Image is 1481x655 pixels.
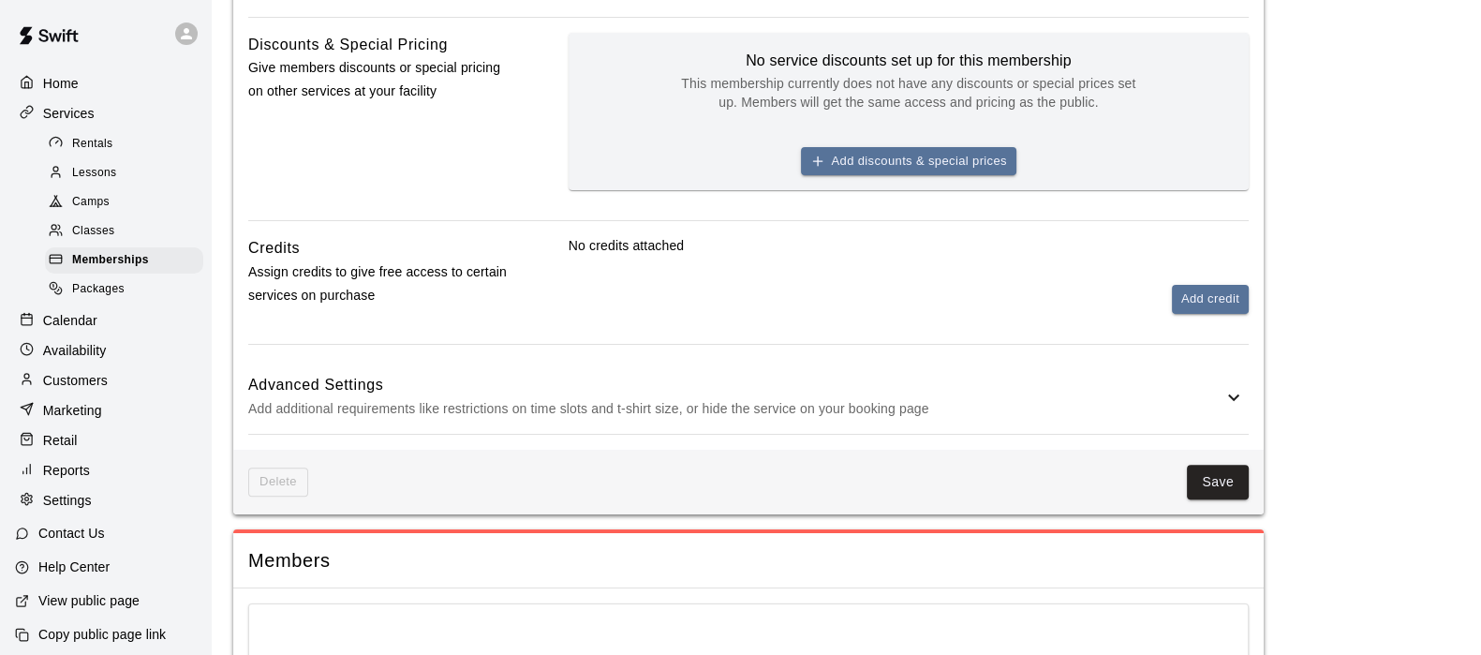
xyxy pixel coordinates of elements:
a: Customers [15,366,196,394]
p: Retail [43,431,78,450]
p: No credits attached [569,236,1249,255]
p: Availability [43,341,107,360]
p: View public page [38,591,140,610]
h6: Advanced Settings [248,373,1222,397]
span: Memberships [72,251,149,270]
p: Add additional requirements like restrictions on time slots and t-shirt size, or hide the service... [248,397,1222,421]
p: Services [43,104,95,123]
span: Camps [72,193,110,212]
a: Lessons [45,158,211,187]
a: Settings [15,486,196,514]
p: Contact Us [38,524,105,543]
span: This membership cannot be deleted since it still has members [248,468,308,497]
a: Retail [15,426,196,454]
button: Add discounts & special prices [801,147,1016,176]
a: Reports [15,456,196,484]
p: Customers [43,371,108,390]
a: Memberships [45,246,211,275]
h6: Credits [248,236,300,261]
a: Calendar [15,306,196,335]
p: Give members discounts or special pricing on other services at your facility [248,56,509,103]
div: Advanced SettingsAdd additional requirements like restrictions on time slots and t-shirt size, or... [248,360,1249,434]
div: Lessons [45,160,203,186]
span: Lessons [72,164,117,183]
p: Marketing [43,401,102,420]
p: Help Center [38,558,110,576]
p: Copy public page link [38,625,166,644]
a: Marketing [15,396,196,424]
span: Members [248,548,1249,573]
div: Camps [45,189,203,216]
a: Availability [15,336,196,365]
a: Rentals [45,129,211,158]
p: This membership currently does not have any discounts or special prices set up. Members will get ... [674,74,1143,112]
p: Settings [43,491,92,510]
span: Rentals [72,135,113,154]
p: Reports [43,461,90,480]
a: Services [15,99,196,127]
a: Camps [45,188,211,217]
h6: Discounts & Special Pricing [248,33,448,57]
p: Home [43,74,79,93]
span: Packages [72,280,125,299]
div: Packages [45,276,203,303]
a: Home [15,69,196,97]
p: Calendar [43,311,97,330]
span: Classes [72,222,114,241]
a: Packages [45,275,211,305]
div: Rentals [45,131,203,157]
button: Save [1187,465,1249,499]
a: Classes [45,217,211,246]
p: Assign credits to give free access to certain services on purchase [248,261,509,307]
button: Add credit [1172,285,1249,314]
div: Classes [45,218,203,245]
h6: No service discounts set up for this membership [674,48,1143,74]
div: Memberships [45,247,203,274]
